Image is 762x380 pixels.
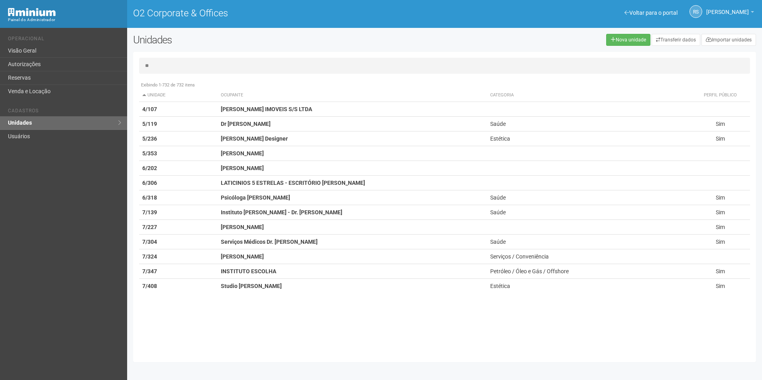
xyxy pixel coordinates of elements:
strong: Dr [PERSON_NAME] [221,121,271,127]
th: Perfil público: activate to sort column ascending [691,89,750,102]
strong: 6/306 [142,180,157,186]
strong: LATICINIOS 5 ESTRELAS - ESCRITÓRIO [PERSON_NAME] [221,180,365,186]
strong: Studio [PERSON_NAME] [221,283,282,289]
td: Estética [487,279,691,294]
strong: 6/202 [142,165,157,171]
td: Petróleo / Óleo e Gás / Offshore [487,264,691,279]
td: Estética [487,131,691,146]
strong: [PERSON_NAME] [221,150,264,157]
strong: [PERSON_NAME] [221,224,264,230]
strong: [PERSON_NAME] IMOVEIS S/S LTDA [221,106,312,112]
strong: Serviços Médicos Dr. [PERSON_NAME] [221,239,318,245]
li: Operacional [8,36,121,44]
strong: 6/318 [142,194,157,201]
td: Saúde [487,205,691,220]
span: Sim [716,209,725,215]
span: Sim [716,283,725,289]
div: Exibindo 1-732 de 732 itens [139,82,750,89]
a: Importar unidades [701,34,756,46]
span: Sim [716,121,725,127]
strong: Psicóloga [PERSON_NAME] [221,194,290,201]
h2: Unidades [133,34,386,46]
a: Transferir dados [652,34,700,46]
strong: [PERSON_NAME] Designer [221,135,288,142]
a: [PERSON_NAME] [706,10,754,16]
span: Sim [716,268,725,274]
div: Painel do Administrador [8,16,121,24]
a: Voltar para o portal [625,10,678,16]
strong: 7/139 [142,209,157,215]
span: Sim [716,239,725,245]
strong: 7/227 [142,224,157,230]
a: RS [689,5,702,18]
td: Serviços / Conveniência [487,249,691,264]
th: Unidade: activate to sort column descending [139,89,218,102]
span: Sim [716,194,725,201]
span: Sim [716,224,725,230]
strong: 7/304 [142,239,157,245]
strong: 5/353 [142,150,157,157]
td: Saúde [487,117,691,131]
th: Ocupante: activate to sort column ascending [218,89,487,102]
strong: 7/347 [142,268,157,274]
strong: 5/236 [142,135,157,142]
img: Minium [8,8,56,16]
th: Categoria: activate to sort column ascending [487,89,691,102]
li: Cadastros [8,108,121,116]
strong: INSTITUTO ESCOLHA [221,268,276,274]
strong: Instituto [PERSON_NAME] - Dr. [PERSON_NAME] [221,209,342,215]
strong: 4/107 [142,106,157,112]
span: Sim [716,135,725,142]
td: Saúde [487,235,691,249]
strong: [PERSON_NAME] [221,253,264,260]
a: Nova unidade [606,34,650,46]
strong: 7/408 [142,283,157,289]
strong: 5/119 [142,121,157,127]
strong: 7/324 [142,253,157,260]
h1: O2 Corporate & Offices [133,8,439,18]
span: Rayssa Soares Ribeiro [706,1,749,15]
strong: [PERSON_NAME] [221,165,264,171]
td: Saúde [487,190,691,205]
